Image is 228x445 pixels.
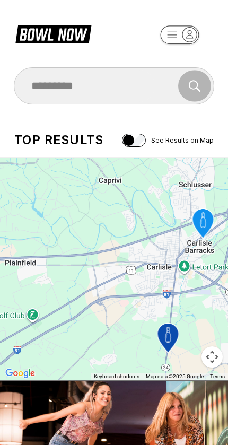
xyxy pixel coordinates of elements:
[14,133,103,147] div: Top results
[201,346,223,368] button: Map camera controls
[210,373,225,379] a: Terms (opens in new tab)
[151,136,214,144] span: See Results on Map
[146,373,204,379] span: Map data ©2025 Google
[151,320,186,357] gmp-advanced-marker: Midway Bowling - Carlisle
[3,367,38,380] a: Open this area in Google Maps (opens a new window)
[3,367,38,380] img: Google
[94,373,139,380] button: Keyboard shortcuts
[122,134,146,147] input: See Results on Map
[186,206,221,243] gmp-advanced-marker: Strike Zone Bowling Center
